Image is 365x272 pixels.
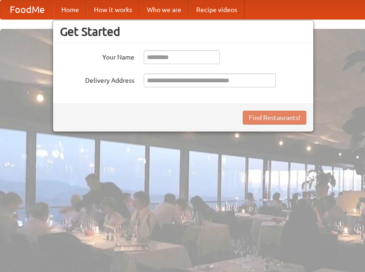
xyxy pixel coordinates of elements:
[139,0,189,19] a: Who we are
[243,111,306,125] button: Find Restaurants!
[54,0,86,19] a: Home
[86,0,139,19] a: How it works
[60,25,306,39] h3: Get Started
[189,0,245,19] a: Recipe videos
[60,73,134,85] label: Delivery Address
[0,0,54,19] a: FoodMe
[60,50,134,62] label: Your Name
